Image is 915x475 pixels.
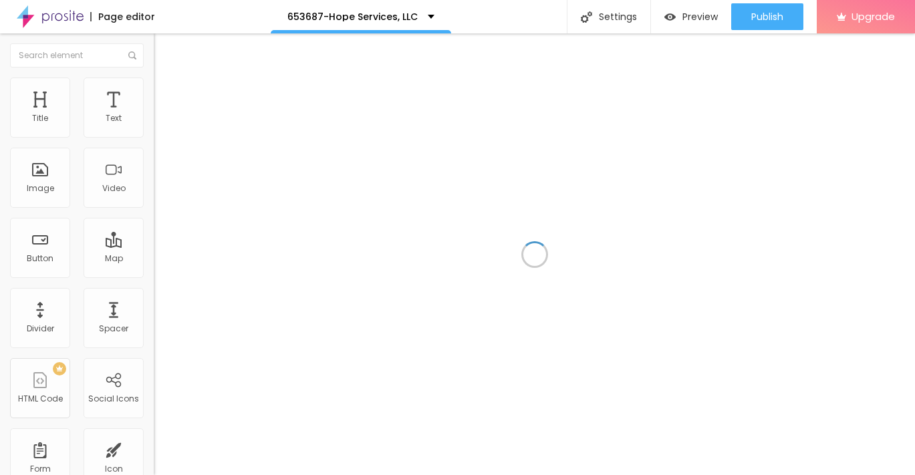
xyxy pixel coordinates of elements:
div: Icon [105,464,123,474]
div: Map [105,254,123,263]
div: Title [32,114,48,123]
div: Form [30,464,51,474]
p: 653687-Hope Services, LLC [287,12,418,21]
img: view-1.svg [664,11,676,23]
div: Page editor [90,12,155,21]
span: Publish [751,11,783,22]
span: Preview [682,11,718,22]
div: Image [27,184,54,193]
div: Spacer [99,324,128,333]
img: Icone [581,11,592,23]
div: Button [27,254,53,263]
div: Divider [27,324,54,333]
span: Upgrade [852,11,895,22]
div: Social Icons [88,394,139,404]
input: Search element [10,43,144,67]
div: HTML Code [18,394,63,404]
div: Text [106,114,122,123]
button: Publish [731,3,803,30]
button: Preview [651,3,731,30]
img: Icone [128,51,136,59]
div: Video [102,184,126,193]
